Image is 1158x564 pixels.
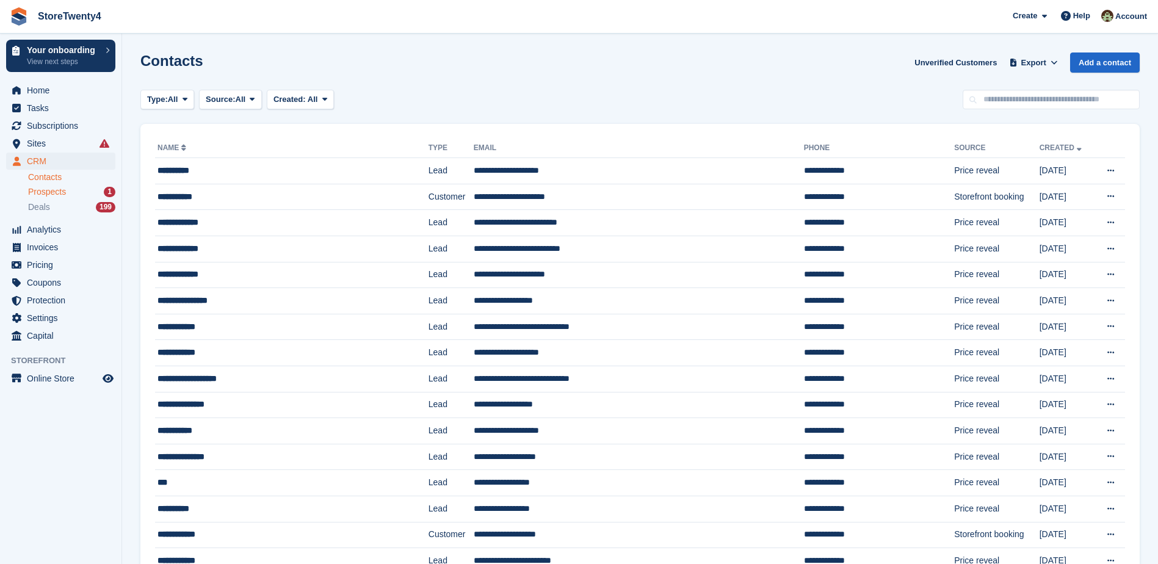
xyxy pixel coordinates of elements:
[104,187,115,197] div: 1
[429,418,474,444] td: Lead
[96,202,115,212] div: 199
[954,210,1040,236] td: Price reveal
[1040,418,1094,444] td: [DATE]
[429,139,474,158] th: Type
[6,99,115,117] a: menu
[429,210,474,236] td: Lead
[1040,340,1094,366] td: [DATE]
[6,82,115,99] a: menu
[308,95,318,104] span: All
[429,184,474,210] td: Customer
[954,340,1040,366] td: Price reveal
[954,314,1040,340] td: Price reveal
[954,236,1040,262] td: Price reveal
[267,90,334,110] button: Created: All
[6,274,115,291] a: menu
[157,143,189,152] a: Name
[10,7,28,26] img: stora-icon-8386f47178a22dfd0bd8f6a31ec36ba5ce8667c1dd55bd0f319d3a0aa187defe.svg
[6,239,115,256] a: menu
[429,366,474,392] td: Lead
[27,309,100,327] span: Settings
[27,99,100,117] span: Tasks
[474,139,804,158] th: Email
[1040,262,1094,288] td: [DATE]
[206,93,235,106] span: Source:
[1040,522,1094,548] td: [DATE]
[1013,10,1037,22] span: Create
[27,135,100,152] span: Sites
[1040,288,1094,314] td: [DATE]
[33,6,106,26] a: StoreTwenty4
[429,392,474,418] td: Lead
[27,292,100,309] span: Protection
[1040,210,1094,236] td: [DATE]
[27,221,100,238] span: Analytics
[236,93,246,106] span: All
[199,90,262,110] button: Source: All
[168,93,178,106] span: All
[429,236,474,262] td: Lead
[140,52,203,69] h1: Contacts
[27,239,100,256] span: Invoices
[6,309,115,327] a: menu
[1040,392,1094,418] td: [DATE]
[6,153,115,170] a: menu
[6,327,115,344] a: menu
[27,327,100,344] span: Capital
[1040,143,1084,152] a: Created
[273,95,306,104] span: Created:
[1040,158,1094,184] td: [DATE]
[28,172,115,183] a: Contacts
[429,444,474,470] td: Lead
[1040,496,1094,522] td: [DATE]
[140,90,194,110] button: Type: All
[1021,57,1046,69] span: Export
[1101,10,1113,22] img: Lee Hanlon
[27,117,100,134] span: Subscriptions
[429,158,474,184] td: Lead
[1040,444,1094,470] td: [DATE]
[6,256,115,273] a: menu
[28,186,115,198] a: Prospects 1
[1040,184,1094,210] td: [DATE]
[1040,470,1094,496] td: [DATE]
[147,93,168,106] span: Type:
[1040,366,1094,392] td: [DATE]
[6,40,115,72] a: Your onboarding View next steps
[429,314,474,340] td: Lead
[954,262,1040,288] td: Price reveal
[27,56,100,67] p: View next steps
[954,418,1040,444] td: Price reveal
[429,340,474,366] td: Lead
[101,371,115,386] a: Preview store
[954,444,1040,470] td: Price reveal
[28,186,66,198] span: Prospects
[954,496,1040,522] td: Price reveal
[429,262,474,288] td: Lead
[954,288,1040,314] td: Price reveal
[954,522,1040,548] td: Storefront booking
[429,470,474,496] td: Lead
[27,46,100,54] p: Your onboarding
[27,274,100,291] span: Coupons
[954,139,1040,158] th: Source
[1073,10,1090,22] span: Help
[27,370,100,387] span: Online Store
[6,221,115,238] a: menu
[954,366,1040,392] td: Price reveal
[27,153,100,170] span: CRM
[954,184,1040,210] td: Storefront booking
[954,158,1040,184] td: Price reveal
[954,470,1040,496] td: Price reveal
[28,201,50,213] span: Deals
[6,135,115,152] a: menu
[1007,52,1060,73] button: Export
[910,52,1002,73] a: Unverified Customers
[6,370,115,387] a: menu
[28,201,115,214] a: Deals 199
[1040,314,1094,340] td: [DATE]
[429,288,474,314] td: Lead
[27,82,100,99] span: Home
[11,355,121,367] span: Storefront
[6,292,115,309] a: menu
